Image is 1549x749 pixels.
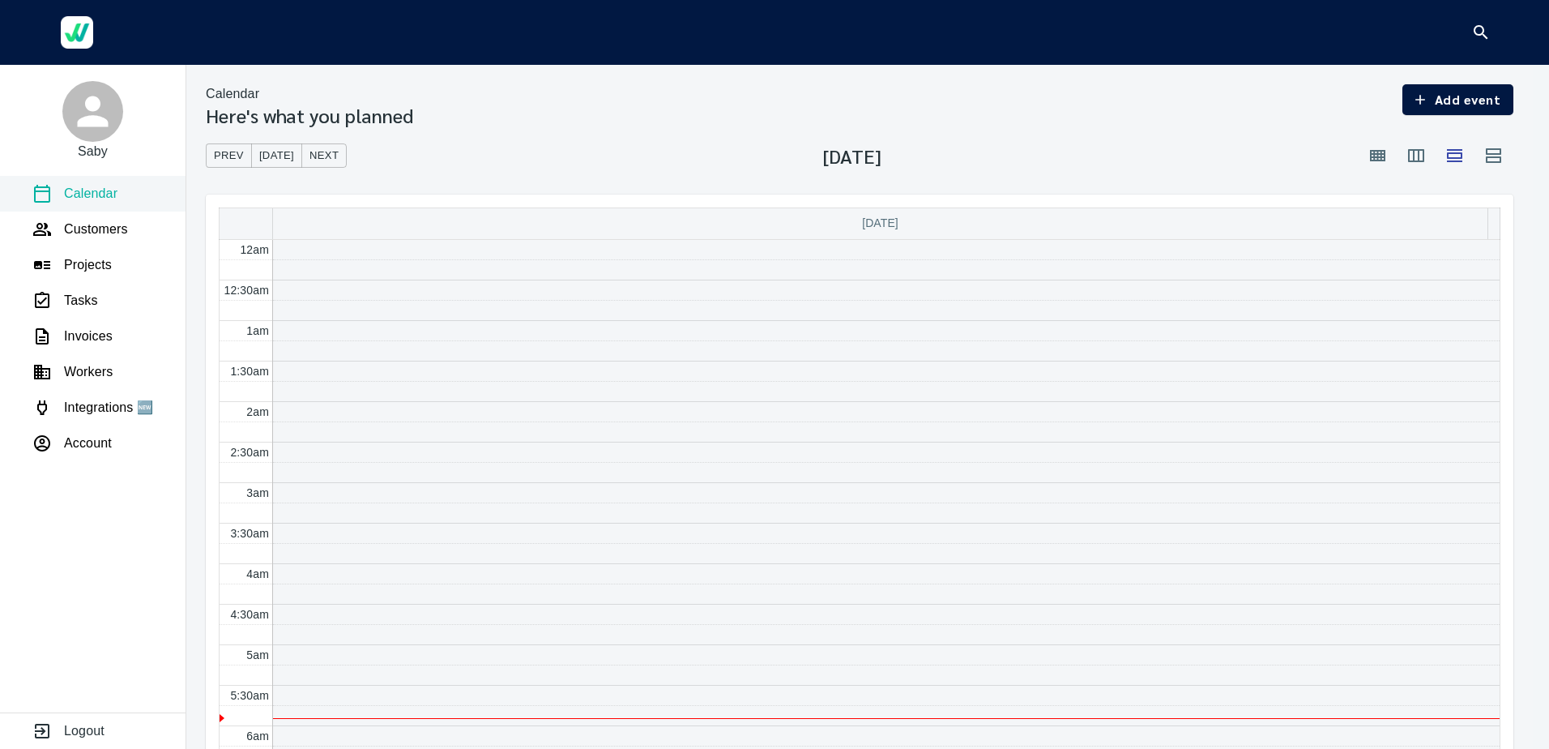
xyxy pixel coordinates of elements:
nav: breadcrumb [206,84,413,104]
span: 4:30am [230,608,269,621]
button: Month [1358,136,1397,175]
button: [DATE] [251,143,302,169]
span: 12:30am [224,284,269,297]
span: 1:30am [230,365,269,378]
span: 5:30am [230,689,269,702]
p: Projects [64,255,112,275]
span: 12am [240,243,269,256]
a: Customers [32,220,128,239]
p: Customers [64,220,128,239]
p: Invoices [64,327,113,346]
p: Logout [64,721,105,741]
h3: Here's what you planned [206,104,413,126]
a: Account [32,434,112,453]
span: 6am [246,730,269,743]
p: Calendar [206,84,259,104]
span: Add event [1415,88,1500,111]
button: Next [301,143,347,169]
span: Prev [214,147,244,165]
a: Werkgo Logo [49,8,105,57]
a: Workers [32,362,113,382]
button: Day [1436,136,1474,175]
span: 1am [246,324,269,337]
button: Week [1397,136,1436,175]
span: 2am [246,405,269,418]
span: [DATE] [862,216,898,229]
span: 3:30am [230,527,269,540]
button: Prev [206,143,252,169]
p: Saby [78,142,108,161]
span: Next [309,147,339,165]
p: Account [64,434,112,453]
p: Workers [64,362,113,382]
a: Integrations 🆕 [32,398,153,417]
a: Calendar [32,184,117,203]
p: Integrations 🆕 [64,398,153,417]
span: [DATE] [259,147,294,165]
span: 3am [246,486,269,499]
a: Tasks [32,291,98,310]
span: 4am [246,567,269,580]
span: 5am [246,648,269,661]
p: Calendar [64,184,117,203]
span: 2:30am [230,446,269,459]
img: Werkgo Logo [61,16,93,49]
p: Tasks [64,291,98,310]
a: Invoices [32,327,113,346]
a: Projects [32,255,112,275]
h3: [DATE] [823,144,881,167]
button: Add event [1402,84,1513,115]
button: Agenda [1474,136,1513,175]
